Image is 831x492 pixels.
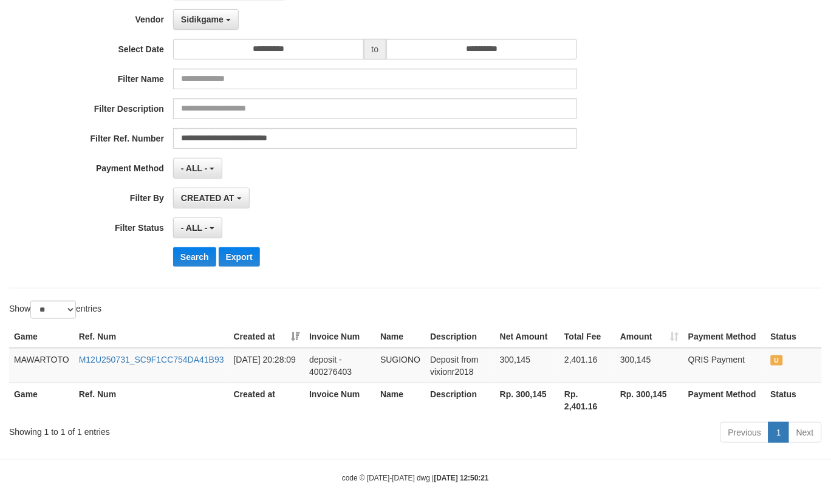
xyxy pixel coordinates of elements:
[375,348,425,383] td: SUGIONO
[495,348,559,383] td: 300,145
[720,422,769,443] a: Previous
[434,474,489,483] strong: [DATE] 12:50:21
[683,326,766,348] th: Payment Method
[219,247,260,267] button: Export
[375,383,425,417] th: Name
[495,326,559,348] th: Net Amount
[425,326,495,348] th: Description
[766,326,822,348] th: Status
[615,383,683,417] th: Rp. 300,145
[615,348,683,383] td: 300,145
[229,383,305,417] th: Created at
[304,383,375,417] th: Invoice Num
[495,383,559,417] th: Rp. 300,145
[768,422,789,443] a: 1
[559,348,615,383] td: 2,401.16
[615,326,683,348] th: Amount: activate to sort column ascending
[342,474,489,483] small: code © [DATE]-[DATE] dwg |
[173,9,239,30] button: Sidikgame
[229,326,305,348] th: Created at: activate to sort column ascending
[683,383,766,417] th: Payment Method
[766,383,822,417] th: Status
[683,348,766,383] td: QRIS Payment
[229,348,305,383] td: [DATE] 20:28:09
[788,422,822,443] a: Next
[425,348,495,383] td: Deposit from vixionr2018
[771,355,783,366] span: UNPAID
[304,326,375,348] th: Invoice Num
[559,326,615,348] th: Total Fee
[181,15,224,24] span: Sidikgame
[559,383,615,417] th: Rp. 2,401.16
[425,383,495,417] th: Description
[375,326,425,348] th: Name
[364,39,387,60] span: to
[304,348,375,383] td: deposit - 400276403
